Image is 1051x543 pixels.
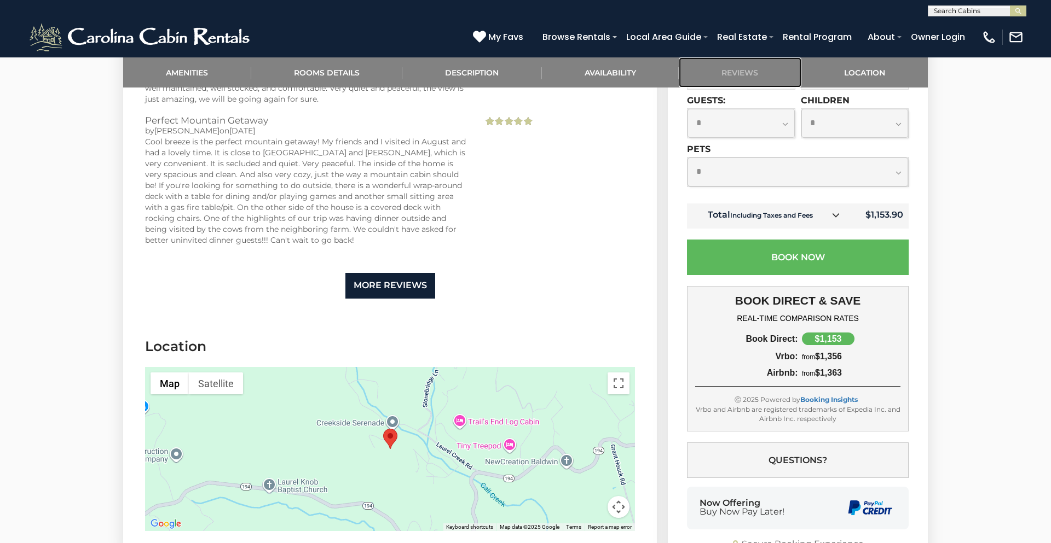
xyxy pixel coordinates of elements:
div: by on [145,125,466,136]
a: More Reviews [345,273,435,299]
span: My Favs [488,30,523,44]
div: $1,356 [798,352,901,361]
button: Book Now [687,240,909,275]
span: [DATE] [229,126,255,136]
img: White-1-2.png [27,21,255,54]
a: About [862,27,900,46]
a: Reviews [679,57,801,87]
div: $1,153 [802,332,854,345]
div: Vrbo: [695,352,798,361]
span: from [802,370,815,377]
div: Ⓒ 2025 Powered by [695,395,900,404]
td: $1,153.90 [848,203,909,229]
a: Local Area Guide [621,27,707,46]
a: Rooms Details [251,57,403,87]
div: $1,363 [798,368,901,378]
div: Airbnb: [695,368,798,378]
small: Including Taxes and Fees [730,211,813,219]
span: Buy Now Pay Later! [700,507,784,516]
label: Children [801,95,850,106]
a: Rental Program [777,27,857,46]
h3: Perfect Mountain Getaway [145,115,466,125]
a: Booking Insights [800,395,858,404]
div: Vrbo and Airbnb are registered trademarks of Expedia Inc. and Airbnb Inc. respectively [695,404,900,423]
a: My Favs [473,30,526,44]
img: mail-regular-white.png [1008,30,1024,45]
a: Terms (opens in new tab) [566,524,581,530]
h3: Location [145,337,635,356]
button: Questions? [687,442,909,477]
a: Location [801,57,928,87]
a: Real Estate [712,27,772,46]
a: Availability [542,57,679,87]
div: Cool Breeze [383,429,397,449]
h3: BOOK DIRECT & SAVE [695,294,900,307]
a: Report a map error [588,524,632,530]
button: Keyboard shortcuts [446,523,493,531]
button: Toggle fullscreen view [608,372,630,394]
a: Browse Rentals [537,27,616,46]
img: phone-regular-white.png [981,30,997,45]
a: Owner Login [905,27,971,46]
button: Show street map [151,372,189,394]
span: Map data ©2025 Google [500,524,559,530]
div: Book Direct: [695,334,798,344]
button: Show satellite imagery [189,372,243,394]
button: Map camera controls [608,496,630,518]
span: [PERSON_NAME] [154,126,220,136]
a: Description [402,57,542,87]
div: Cool breeze is the perfect mountain getaway! My friends and I visited in August and had a lovely ... [145,136,466,246]
div: Now Offering [700,499,784,516]
td: Total [687,203,848,229]
a: Amenities [123,57,251,87]
label: Guests: [687,95,725,106]
h4: REAL-TIME COMPARISON RATES [695,314,900,323]
label: Pets [687,144,711,154]
span: from [802,353,815,361]
a: Open this area in Google Maps (opens a new window) [148,517,184,531]
img: Google [148,517,184,531]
